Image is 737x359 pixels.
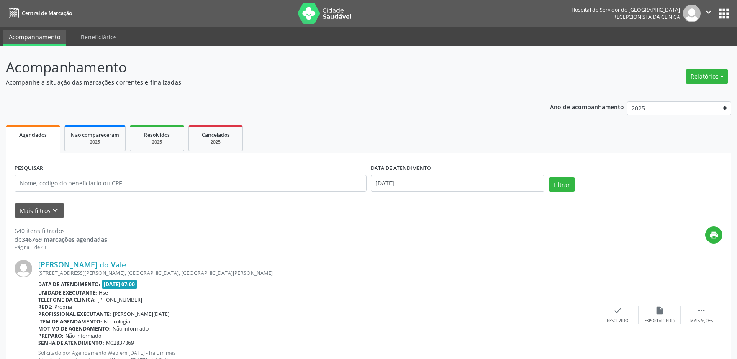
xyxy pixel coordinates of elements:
[38,318,102,325] b: Item de agendamento:
[106,339,134,346] span: M02837869
[38,269,597,277] div: [STREET_ADDRESS][PERSON_NAME], [GEOGRAPHIC_DATA], [GEOGRAPHIC_DATA][PERSON_NAME]
[645,318,675,324] div: Exportar (PDF)
[15,175,367,192] input: Nome, código do beneficiário ou CPF
[15,260,32,277] img: img
[683,5,701,22] img: img
[22,10,72,17] span: Central de Marcação
[51,206,60,215] i: keyboard_arrow_down
[65,332,101,339] span: Não informado
[704,8,713,17] i: 
[38,303,53,310] b: Rede:
[607,318,628,324] div: Resolvido
[613,306,622,315] i: check
[38,339,104,346] b: Senha de atendimento:
[371,175,544,192] input: Selecione um intervalo
[6,78,514,87] p: Acompanhe a situação das marcações correntes e finalizadas
[113,310,169,318] span: [PERSON_NAME][DATE]
[6,57,514,78] p: Acompanhamento
[15,162,43,175] label: PESQUISAR
[38,281,100,288] b: Data de atendimento:
[54,303,72,310] span: Própria
[371,162,431,175] label: DATA DE ATENDIMENTO
[550,101,624,112] p: Ano de acompanhamento
[613,13,680,21] span: Recepcionista da clínica
[690,318,713,324] div: Mais ações
[102,280,137,289] span: [DATE] 07:00
[3,30,66,46] a: Acompanhamento
[15,235,107,244] div: de
[98,296,142,303] span: [PHONE_NUMBER]
[6,6,72,20] a: Central de Marcação
[701,5,716,22] button: 
[99,289,108,296] span: Hse
[15,203,64,218] button: Mais filtroskeyboard_arrow_down
[75,30,123,44] a: Beneficiários
[22,236,107,244] strong: 346769 marcações agendadas
[113,325,149,332] span: Não informado
[15,244,107,251] div: Página 1 de 43
[697,306,706,315] i: 
[104,318,130,325] span: Neurologia
[19,131,47,138] span: Agendados
[71,131,119,138] span: Não compareceram
[15,226,107,235] div: 640 itens filtrados
[655,306,664,315] i: insert_drive_file
[136,139,178,145] div: 2025
[571,6,680,13] div: Hospital do Servidor do [GEOGRAPHIC_DATA]
[716,6,731,21] button: apps
[38,289,97,296] b: Unidade executante:
[144,131,170,138] span: Resolvidos
[705,226,722,244] button: print
[709,231,719,240] i: print
[202,131,230,138] span: Cancelados
[195,139,236,145] div: 2025
[38,296,96,303] b: Telefone da clínica:
[549,177,575,192] button: Filtrar
[686,69,728,84] button: Relatórios
[38,332,64,339] b: Preparo:
[38,260,126,269] a: [PERSON_NAME] do Vale
[71,139,119,145] div: 2025
[38,310,111,318] b: Profissional executante:
[38,325,111,332] b: Motivo de agendamento:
